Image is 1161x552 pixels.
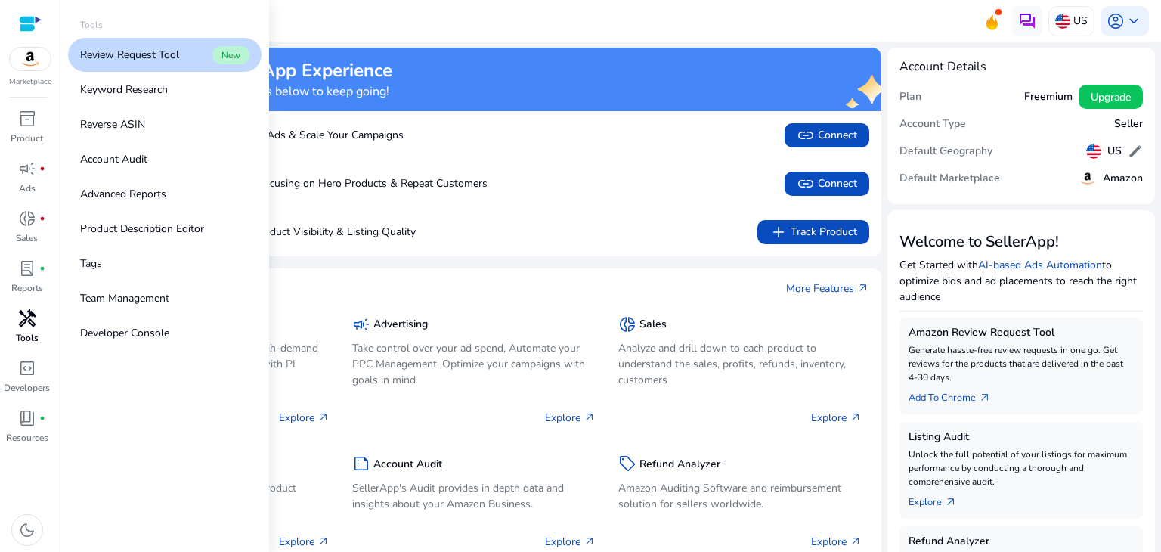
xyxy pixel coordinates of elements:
[80,256,102,271] p: Tags
[1055,14,1070,29] img: us.svg
[80,290,169,306] p: Team Management
[584,535,596,547] span: arrow_outward
[857,282,869,294] span: arrow_outward
[1086,144,1101,159] img: us.svg
[39,216,45,222] span: fiber_manual_record
[106,175,488,191] p: Boost Sales by Focusing on Hero Products & Repeat Customers
[1073,8,1088,34] p: US
[279,534,330,550] p: Explore
[80,116,145,132] p: Reverse ASIN
[899,118,966,131] h5: Account Type
[769,223,788,241] span: add
[39,415,45,421] span: fiber_manual_record
[909,343,1134,384] p: Generate hassle-free review requests in one go. Get reviews for the products that are delivered i...
[797,175,857,193] span: Connect
[811,410,862,426] p: Explore
[899,257,1143,305] p: Get Started with to optimize bids and ad placements to reach the right audience
[618,340,862,388] p: Analyze and drill down to each product to understand the sales, profits, refunds, inventory, cust...
[373,318,428,331] h5: Advertising
[1103,172,1143,185] h5: Amazon
[80,325,169,341] p: Developer Console
[212,46,249,64] span: New
[317,535,330,547] span: arrow_outward
[1114,118,1143,131] h5: Seller
[18,110,36,128] span: inventory_2
[80,151,147,167] p: Account Audit
[797,175,815,193] span: link
[899,91,921,104] h5: Plan
[584,411,596,423] span: arrow_outward
[1079,85,1143,109] button: Upgrade
[797,126,815,144] span: link
[899,145,992,158] h5: Default Geography
[19,181,36,195] p: Ads
[9,76,51,88] p: Marketplace
[909,431,1134,444] h5: Listing Audit
[786,281,869,296] a: More Featuresarrow_outward
[18,209,36,228] span: donut_small
[909,535,1134,548] h5: Refund Analyzer
[39,265,45,271] span: fiber_manual_record
[978,258,1102,272] a: AI-based Ads Automation
[899,172,1000,185] h5: Default Marketplace
[18,259,36,278] span: lab_profile
[785,123,869,147] button: linkConnect
[979,392,991,404] span: arrow_outward
[639,458,720,471] h5: Refund Analyzer
[11,281,43,295] p: Reports
[757,220,869,244] button: addTrack Product
[618,454,636,473] span: sell
[80,47,179,63] p: Review Request Tool
[945,496,957,508] span: arrow_outward
[850,535,862,547] span: arrow_outward
[1107,145,1122,158] h5: US
[317,411,330,423] span: arrow_outward
[545,410,596,426] p: Explore
[16,331,39,345] p: Tools
[279,410,330,426] p: Explore
[18,309,36,327] span: handyman
[352,480,596,512] p: SellerApp's Audit provides in depth data and insights about your Amazon Business.
[1024,91,1073,104] h5: Freemium
[1125,12,1143,30] span: keyboard_arrow_down
[618,315,636,333] span: donut_small
[18,409,36,427] span: book_4
[352,340,596,388] p: Take control over your ad spend, Automate your PPC Management, Optimize your campaigns with goals...
[80,82,168,98] p: Keyword Research
[1079,169,1097,188] img: amazon.svg
[811,534,862,550] p: Explore
[899,60,986,74] h4: Account Details
[80,221,204,237] p: Product Description Editor
[850,411,862,423] span: arrow_outward
[785,172,869,196] button: linkConnect
[909,384,1003,405] a: Add To Chrome
[769,223,857,241] span: Track Product
[80,18,103,32] p: Tools
[4,381,50,395] p: Developers
[80,186,166,202] p: Advanced Reports
[373,458,442,471] h5: Account Audit
[909,448,1134,488] p: Unlock the full potential of your listings for maximum performance by conducting a thorough and c...
[11,132,43,145] p: Product
[639,318,667,331] h5: Sales
[39,166,45,172] span: fiber_manual_record
[545,534,596,550] p: Explore
[16,231,38,245] p: Sales
[10,48,51,70] img: amazon.svg
[909,488,969,510] a: Explorearrow_outward
[797,126,857,144] span: Connect
[18,160,36,178] span: campaign
[618,480,862,512] p: Amazon Auditing Software and reimbursement solution for sellers worldwide.
[899,233,1143,251] h3: Welcome to SellerApp!
[909,327,1134,340] h5: Amazon Review Request Tool
[18,359,36,377] span: code_blocks
[1128,144,1143,159] span: edit
[352,454,370,473] span: summarize
[1091,89,1131,105] span: Upgrade
[18,521,36,539] span: dark_mode
[6,431,48,445] p: Resources
[1107,12,1125,30] span: account_circle
[352,315,370,333] span: campaign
